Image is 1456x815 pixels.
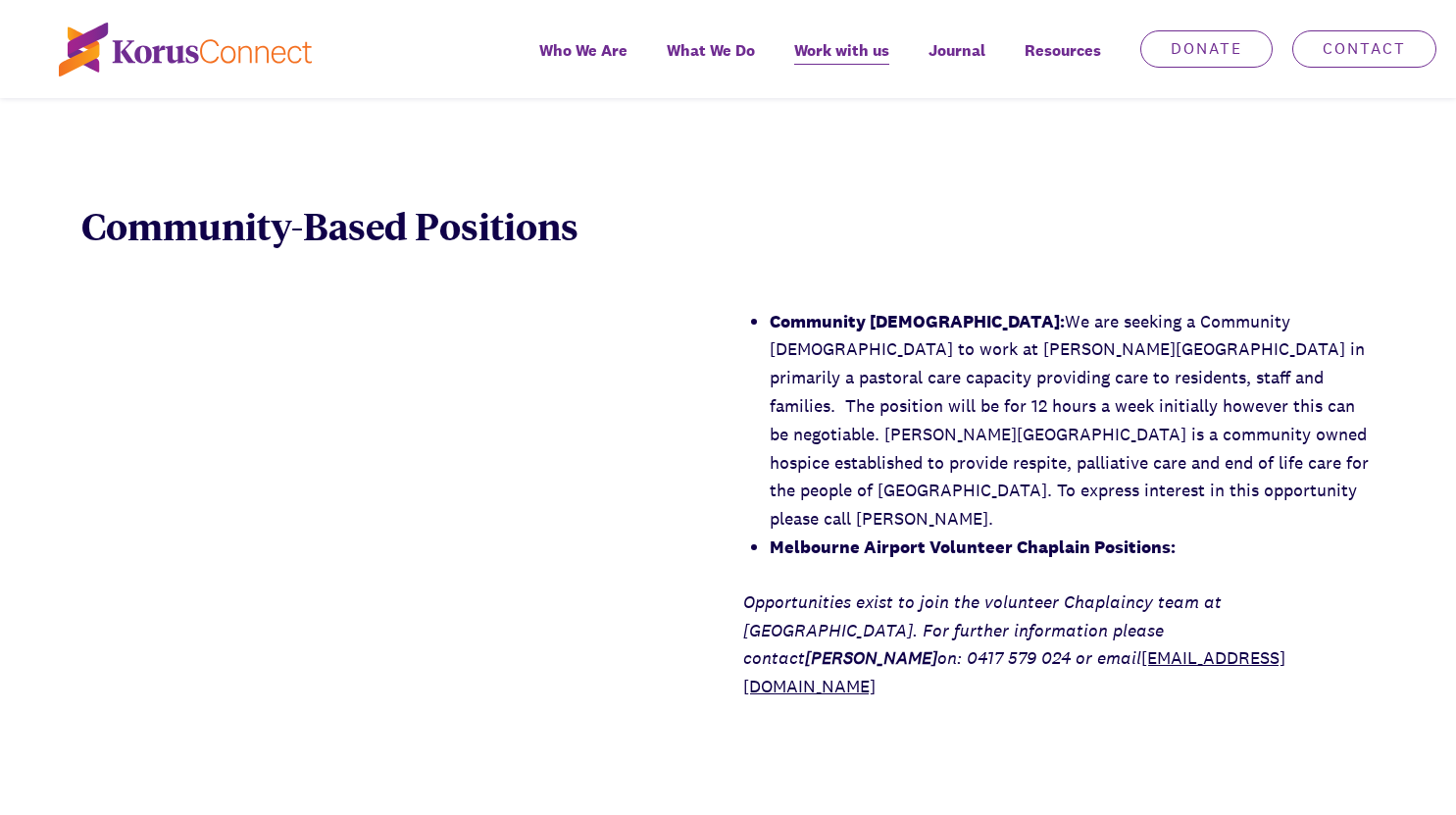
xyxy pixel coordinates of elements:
span: Work with us [794,36,889,65]
div: Resources [1005,27,1121,98]
img: korus-connect%2Fc5177985-88d5-491d-9cd7-4a1febad1357_logo.svg [59,23,312,76]
span: Journal [929,36,985,65]
a: Contact [1292,30,1436,68]
span: Who We Are [539,36,628,65]
a: Work with us [775,27,909,98]
a: Who We Are [520,27,647,98]
a: Journal [909,27,1005,98]
a: What We Do [647,27,775,98]
em: Opportunities exist to join the volunteer Chaplaincy team at [GEOGRAPHIC_DATA]. For further infor... [743,590,1222,670]
li: We are seeking a Community [DEMOGRAPHIC_DATA] to work at [PERSON_NAME][GEOGRAPHIC_DATA] in primar... [770,308,1376,534]
strong: Community [DEMOGRAPHIC_DATA]: [770,310,1065,332]
p: Community-Based Positions [81,202,1045,249]
strong: [PERSON_NAME] [805,646,937,669]
a: Donate [1140,30,1273,68]
strong: Melbourne Airport Volunteer Chaplain Positions: [770,535,1176,558]
span: What We Do [667,36,755,65]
